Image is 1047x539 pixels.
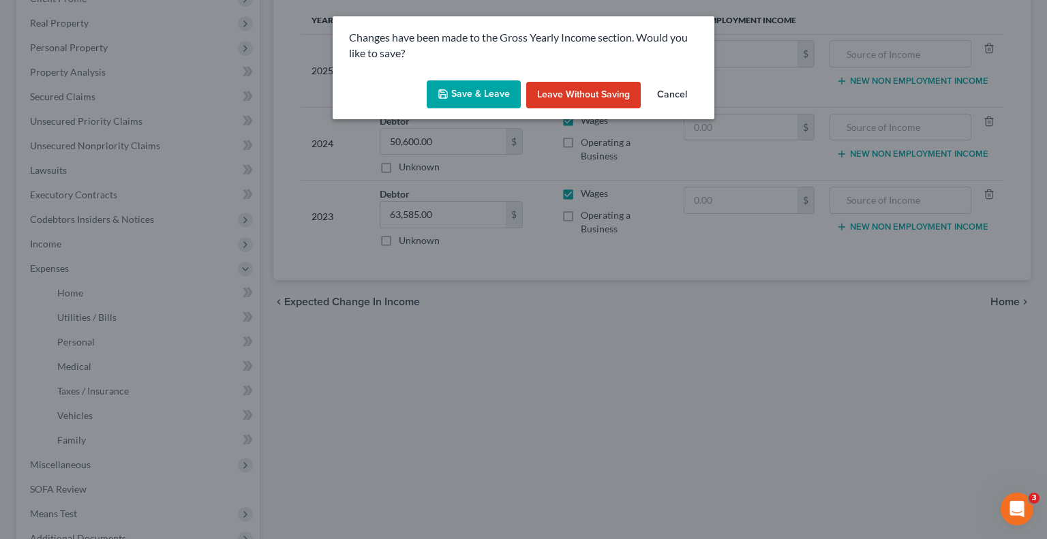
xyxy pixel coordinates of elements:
[1001,493,1033,525] iframe: Intercom live chat
[646,82,698,109] button: Cancel
[349,30,698,61] p: Changes have been made to the Gross Yearly Income section. Would you like to save?
[526,82,641,109] button: Leave without Saving
[427,80,521,109] button: Save & Leave
[1029,493,1040,504] span: 3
